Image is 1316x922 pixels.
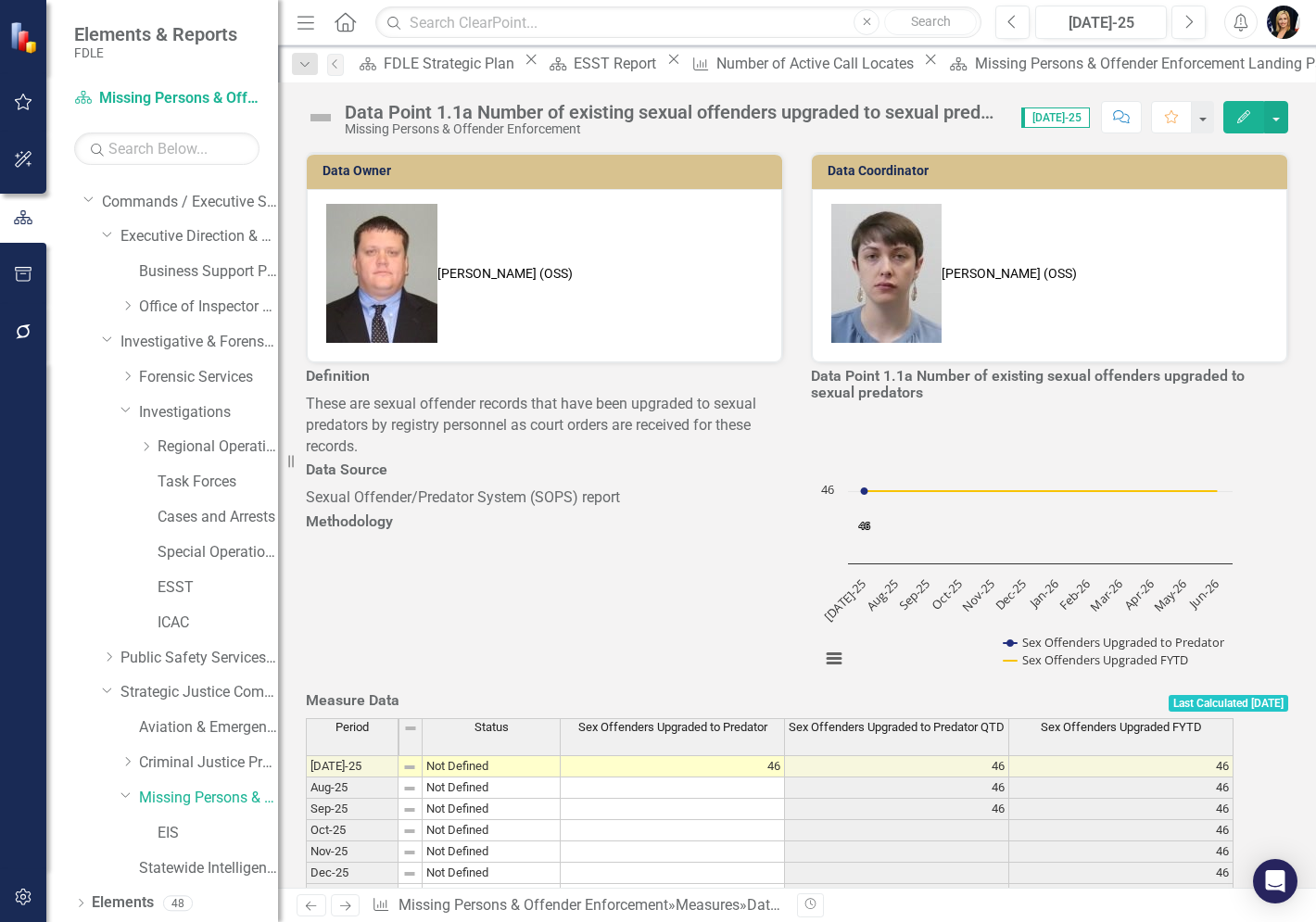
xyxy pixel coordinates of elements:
[1004,635,1225,650] button: Show Sex Offenders Upgraded to Predator
[335,721,369,734] span: Period
[1009,755,1234,777] td: 46
[1022,634,1225,650] text: Sex Offenders Upgraded to Predator
[676,896,740,914] a: Measures
[1009,884,1234,905] td: 46
[139,788,278,809] a: Missing Persons & Offender Enforcement
[306,884,399,905] td: Jan-26
[821,646,847,672] button: View chart menu, Chart
[158,436,278,458] a: Regional Operations Centers
[1009,799,1234,820] td: 46
[863,576,902,615] text: Aug-25
[345,102,1003,122] div: Data Point 1.1a Number of existing sexual offenders upgraded to sexual predators
[306,103,335,133] img: Not Defined
[861,487,868,495] g: Sex Offenders Upgraded to Predator, line 1 of 2 with 12 data points.
[402,781,417,796] img: 8DAGhfEEPCf229AAAAAElFTkSuQmCC
[402,845,417,860] img: 8DAGhfEEPCf229AAAAAElFTkSuQmCC
[372,895,783,916] div: » »
[402,802,417,817] img: 8DAGhfEEPCf229AAAAAElFTkSuQmCC
[326,204,437,343] img: Jeffrey Watson
[831,204,942,343] img: Grace Walker
[1253,859,1297,903] div: Open Intercom Messenger
[423,799,561,820] td: Not Defined
[402,888,417,903] img: 8DAGhfEEPCf229AAAAAElFTkSuQmCC
[158,613,278,634] a: ICAC
[1009,863,1234,884] td: 46
[1035,6,1167,39] button: [DATE]-25
[163,895,193,911] div: 48
[353,52,520,75] a: FDLE Strategic Plan
[1021,107,1090,128] span: [DATE]-25
[1086,576,1125,615] text: Mar-26
[375,6,981,39] input: Search ClearPoint...
[785,777,1009,799] td: 46
[561,755,785,777] td: 46
[158,472,278,493] a: Task Forces
[820,576,869,625] text: [DATE]-25
[1150,576,1190,616] text: May-26
[423,755,561,777] td: Not Defined
[74,88,259,109] a: Missing Persons & Offender Enforcement
[423,820,561,841] td: Not Defined
[139,752,278,774] a: Criminal Justice Professionalism, Standards & Training Services
[306,461,783,478] h3: Data Source
[686,52,919,75] a: Number of Active Call Locates
[306,841,399,863] td: Nov-25
[578,721,767,734] span: Sex Offenders Upgraded to Predator
[859,519,870,532] text: 46
[74,23,237,45] span: Elements & Reports
[120,682,278,703] a: Strategic Justice Command
[747,896,1284,914] div: Data Point 1.1a Number of existing sexual offenders upgraded to sexual predators
[828,164,1278,178] h3: Data Coordinator
[861,487,1221,495] g: Sex Offenders Upgraded FYTD, line 2 of 2 with 12 data points.
[306,692,738,709] h3: Measure Data
[120,648,278,669] a: Public Safety Services Command
[423,863,561,884] td: Not Defined
[306,394,783,458] p: These are sexual offender records that have been upgraded to sexual predators by registry personn...
[120,332,278,353] a: Investigative & Forensic Services Command
[306,513,783,530] h3: Methodology
[821,481,834,498] text: 46
[811,410,1242,688] svg: Interactive chart
[306,777,399,799] td: Aug-25
[1009,841,1234,863] td: 46
[74,133,259,165] input: Search Below...
[423,841,561,863] td: Not Defined
[958,576,997,615] text: Nov-25
[306,799,399,820] td: Sep-25
[1022,651,1188,668] text: Sex Offenders Upgraded FYTD
[139,402,278,423] a: Investigations
[895,576,933,614] text: Sep-25
[1267,6,1300,39] img: Heather Pence
[306,755,399,777] td: [DATE]-25
[1120,576,1158,613] text: Apr-26
[306,368,783,385] h3: Definition
[323,164,773,178] h3: Data Owner
[158,542,278,563] a: Special Operations Team
[716,52,919,75] div: Number of Active Call Locates
[158,823,278,844] a: EIS
[402,760,417,775] img: 8DAGhfEEPCf229AAAAAElFTkSuQmCC
[399,896,668,914] a: Missing Persons & Offender Enforcement
[403,721,418,736] img: 8DAGhfEEPCf229AAAAAElFTkSuQmCC
[102,192,278,213] a: Commands / Executive Support Branch
[789,721,1005,734] span: Sex Offenders Upgraded to Predator QTD
[345,122,1003,136] div: Missing Persons & Offender Enforcement
[139,717,278,739] a: Aviation & Emergency Preparedness
[158,577,278,599] a: ESST
[942,264,1077,283] div: [PERSON_NAME] (OSS)
[785,799,1009,820] td: 46
[1184,576,1221,613] text: Jun-26
[9,20,42,53] img: ClearPoint Strategy
[1009,777,1234,799] td: 46
[92,892,154,914] a: Elements
[437,264,573,283] div: [PERSON_NAME] (OSS)
[306,863,399,884] td: Dec-25
[1042,12,1160,34] div: [DATE]-25
[574,52,662,75] div: ESST Report
[1056,576,1094,614] text: Feb-26
[1041,721,1202,734] span: Sex Offenders Upgraded FYTD
[861,487,868,495] path: Jul-25, 46. Sex Offenders Upgraded to Predator.
[992,576,1030,614] text: Dec-25
[139,297,278,318] a: Office of Inspector General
